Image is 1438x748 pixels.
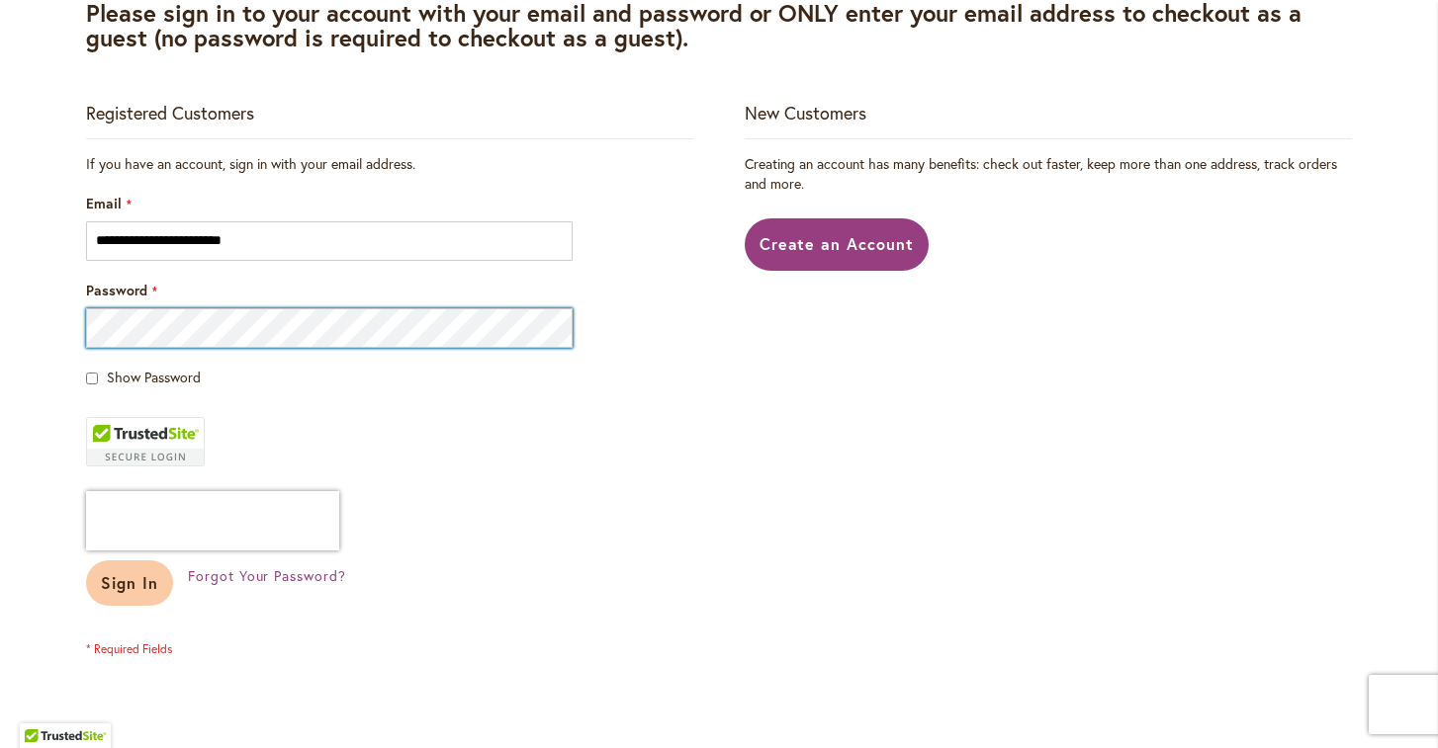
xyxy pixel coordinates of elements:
span: Show Password [107,368,201,386]
div: TrustedSite Certified [86,417,205,466]
iframe: reCAPTCHA [86,491,339,550]
span: Create an Account [760,233,915,254]
span: Email [86,194,122,212]
a: Forgot Your Password? [188,566,346,586]
span: Password [86,281,147,299]
span: Sign In [101,572,158,593]
a: Create an Account [745,218,930,271]
span: Forgot Your Password? [188,566,346,585]
strong: Registered Customers [86,101,254,125]
button: Sign In [86,560,173,606]
iframe: Launch Accessibility Center [15,678,70,733]
p: Creating an account has many benefits: check out faster, keep more than one address, track orders... [745,154,1352,194]
strong: New Customers [745,101,866,125]
div: If you have an account, sign in with your email address. [86,154,693,174]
